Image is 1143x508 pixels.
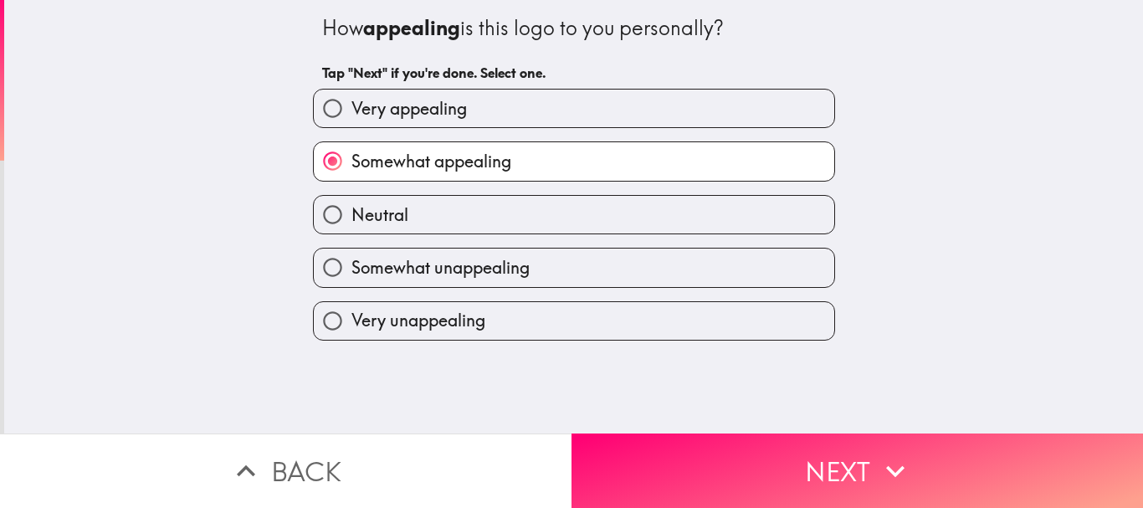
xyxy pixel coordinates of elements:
[322,64,826,82] h6: Tap "Next" if you're done. Select one.
[571,434,1143,508] button: Next
[314,196,834,233] button: Neutral
[314,249,834,286] button: Somewhat unappealing
[351,150,511,173] span: Somewhat appealing
[314,90,834,127] button: Very appealing
[314,142,834,180] button: Somewhat appealing
[351,97,467,121] span: Very appealing
[351,203,408,227] span: Neutral
[351,256,530,280] span: Somewhat unappealing
[363,15,460,40] b: appealing
[322,14,826,43] div: How is this logo to you personally?
[351,309,485,332] span: Very unappealing
[314,302,834,340] button: Very unappealing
